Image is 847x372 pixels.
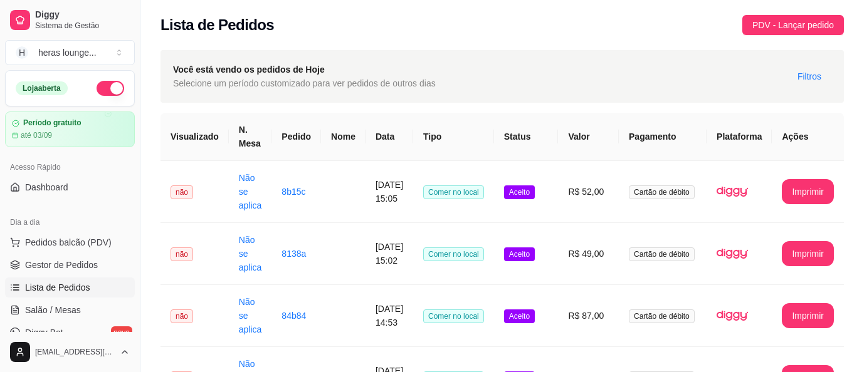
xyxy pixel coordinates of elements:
span: Gestor de Pedidos [25,259,98,271]
th: Pagamento [619,113,707,161]
button: PDV - Lançar pedido [742,15,844,35]
th: Data [366,113,413,161]
strong: Você está vendo os pedidos de Hoje [173,65,325,75]
span: Aceito [504,247,535,261]
h2: Lista de Pedidos [160,15,274,35]
span: H [16,46,28,59]
span: Comer no local [423,185,484,199]
a: Período gratuitoaté 03/09 [5,111,135,147]
th: Plataforma [707,113,772,161]
td: R$ 52,00 [558,161,619,223]
span: Selecione um período customizado para ver pedidos de outros dias [173,76,436,90]
button: Filtros [787,66,831,86]
a: Dashboard [5,177,135,197]
span: Sistema de Gestão [35,21,130,31]
div: heras lounge ... [38,46,97,59]
span: Comer no local [423,309,484,323]
a: 8b15c [281,187,305,197]
a: Não se aplica [239,297,262,334]
div: Loja aberta [16,81,68,95]
span: Dashboard [25,181,68,194]
a: Diggy Botnovo [5,323,135,343]
a: 8138a [281,249,306,259]
th: Ações [772,113,844,161]
article: até 03/09 [21,130,52,140]
th: Pedido [271,113,321,161]
span: [EMAIL_ADDRESS][DOMAIN_NAME] [35,347,115,357]
a: 84b84 [281,311,306,321]
td: [DATE] 15:05 [366,161,413,223]
a: Não se aplica [239,235,262,272]
span: Pedidos balcão (PDV) [25,236,112,249]
span: Aceito [504,309,535,323]
td: [DATE] 14:53 [366,285,413,347]
span: Salão / Mesas [25,304,81,316]
button: Imprimir [782,179,834,204]
td: R$ 87,00 [558,285,619,347]
span: Lista de Pedidos [25,281,90,294]
a: Gestor de Pedidos [5,255,135,275]
th: Visualizado [160,113,229,161]
button: Imprimir [782,303,834,328]
span: Cartão de débito [629,309,695,323]
span: não [171,309,193,323]
a: Lista de Pedidos [5,277,135,297]
th: Status [494,113,559,161]
span: Comer no local [423,247,484,261]
th: Tipo [413,113,494,161]
a: Salão / Mesas [5,300,135,320]
button: Select a team [5,40,135,65]
th: N. Mesa [229,113,272,161]
span: Cartão de débito [629,185,695,199]
button: Imprimir [782,241,834,266]
button: Pedidos balcão (PDV) [5,232,135,252]
div: Acesso Rápido [5,157,135,177]
span: Diggy [35,9,130,21]
button: Alterar Status [97,81,124,96]
a: DiggySistema de Gestão [5,5,135,35]
span: Aceito [504,185,535,199]
button: [EMAIL_ADDRESS][DOMAIN_NAME] [5,337,135,367]
span: Filtros [797,70,821,83]
span: não [171,185,193,199]
td: [DATE] 15:02 [366,223,413,285]
article: Período gratuito [23,118,82,128]
img: diggy [717,300,748,331]
img: diggy [717,176,748,207]
span: Cartão de débito [629,247,695,261]
a: Não se aplica [239,173,262,210]
img: diggy [717,238,748,269]
span: PDV - Lançar pedido [752,18,834,32]
span: não [171,247,193,261]
div: Dia a dia [5,212,135,232]
th: Valor [558,113,619,161]
span: Diggy Bot [25,326,63,339]
td: R$ 49,00 [558,223,619,285]
th: Nome [321,113,366,161]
